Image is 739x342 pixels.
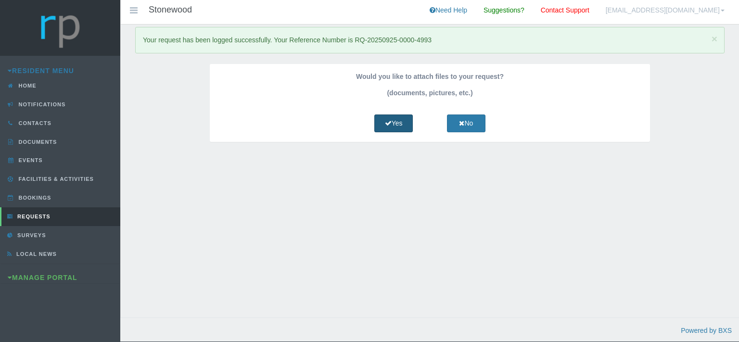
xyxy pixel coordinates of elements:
[14,251,57,257] span: Local News
[387,89,472,97] b: (documents, pictures, etc.)
[681,327,732,334] a: Powered by BXS
[16,195,51,201] span: Bookings
[135,27,725,53] div: Your request has been logged successfully. Your Reference Number is RQ-20250925-0000-4993
[8,67,74,75] a: Resident Menu
[16,176,94,182] span: Facilities & Activities
[8,274,77,281] a: Manage Portal
[712,33,717,44] span: ×
[16,120,51,126] span: Contacts
[712,34,717,44] button: Close
[356,73,504,80] b: Would you like to attach files to your request?
[16,83,37,89] span: Home
[15,214,51,219] span: Requests
[16,157,43,163] span: Events
[374,114,413,132] a: Yes
[447,114,485,132] a: No
[149,5,192,15] h4: Stonewood
[16,101,66,107] span: Notifications
[15,232,46,238] span: Surveys
[16,139,57,145] span: Documents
